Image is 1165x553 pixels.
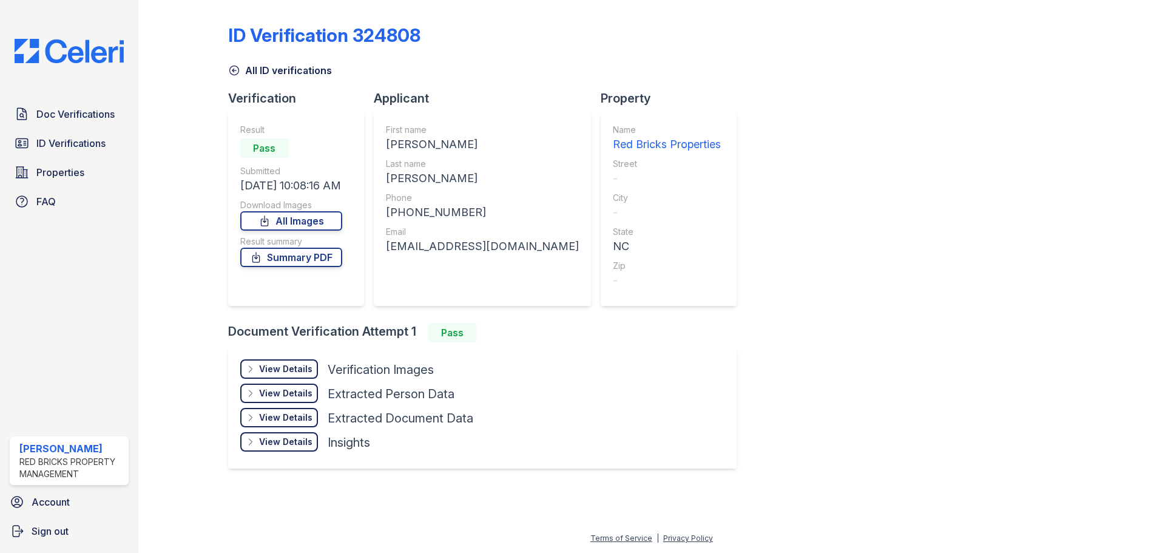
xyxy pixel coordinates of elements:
[259,363,312,375] div: View Details
[386,204,579,221] div: [PHONE_NUMBER]
[259,436,312,448] div: View Details
[328,434,370,451] div: Insights
[613,124,721,153] a: Name Red Bricks Properties
[613,124,721,136] div: Name
[613,158,721,170] div: Street
[240,211,342,231] a: All Images
[36,194,56,209] span: FAQ
[32,524,69,538] span: Sign out
[19,456,124,480] div: Red Bricks Property Management
[5,519,133,543] a: Sign out
[5,39,133,63] img: CE_Logo_Blue-a8612792a0a2168367f1c8372b55b34899dd931a85d93a1a3d3e32e68fde9ad4.png
[386,238,579,255] div: [EMAIL_ADDRESS][DOMAIN_NAME]
[240,177,342,194] div: [DATE] 10:08:16 AM
[36,165,84,180] span: Properties
[328,410,473,427] div: Extracted Document Data
[240,165,342,177] div: Submitted
[228,323,746,342] div: Document Verification Attempt 1
[613,192,721,204] div: City
[240,199,342,211] div: Download Images
[601,90,746,107] div: Property
[10,102,129,126] a: Doc Verifications
[240,236,342,248] div: Result summary
[386,192,579,204] div: Phone
[10,131,129,155] a: ID Verifications
[613,170,721,187] div: -
[259,412,312,424] div: View Details
[428,323,477,342] div: Pass
[5,490,133,514] a: Account
[32,495,70,509] span: Account
[613,136,721,153] div: Red Bricks Properties
[613,204,721,221] div: -
[663,534,713,543] a: Privacy Policy
[10,189,129,214] a: FAQ
[386,158,579,170] div: Last name
[10,160,129,185] a: Properties
[240,138,289,158] div: Pass
[386,170,579,187] div: [PERSON_NAME]
[386,226,579,238] div: Email
[657,534,659,543] div: |
[328,361,434,378] div: Verification Images
[36,107,115,121] span: Doc Verifications
[36,136,106,151] span: ID Verifications
[613,272,721,289] div: -
[590,534,652,543] a: Terms of Service
[374,90,601,107] div: Applicant
[613,260,721,272] div: Zip
[240,248,342,267] a: Summary PDF
[228,63,332,78] a: All ID verifications
[19,441,124,456] div: [PERSON_NAME]
[386,124,579,136] div: First name
[386,136,579,153] div: [PERSON_NAME]
[613,226,721,238] div: State
[328,385,454,402] div: Extracted Person Data
[228,24,420,46] div: ID Verification 324808
[228,90,374,107] div: Verification
[613,238,721,255] div: NC
[259,387,312,399] div: View Details
[240,124,342,136] div: Result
